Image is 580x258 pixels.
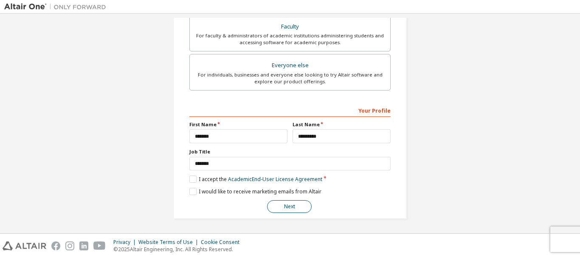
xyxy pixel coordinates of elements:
div: For faculty & administrators of academic institutions administering students and accessing softwa... [195,32,385,46]
p: © 2025 Altair Engineering, Inc. All Rights Reserved. [113,246,245,253]
img: altair_logo.svg [3,241,46,250]
label: I would like to receive marketing emails from Altair [189,188,321,195]
label: I accept the [189,176,322,183]
label: First Name [189,121,287,128]
img: Altair One [4,3,110,11]
div: For individuals, businesses and everyone else looking to try Altair software and explore our prod... [195,71,385,85]
label: Job Title [189,148,391,155]
div: Your Profile [189,103,391,117]
img: youtube.svg [93,241,106,250]
div: Cookie Consent [201,239,245,246]
div: Privacy [113,239,138,246]
label: Last Name [293,121,391,128]
div: Everyone else [195,60,385,71]
button: Next [267,200,312,213]
img: linkedin.svg [79,241,88,250]
div: Website Terms of Use [138,239,201,246]
img: facebook.svg [51,241,60,250]
a: Academic End-User License Agreement [228,176,322,183]
div: Faculty [195,21,385,33]
img: instagram.svg [65,241,74,250]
